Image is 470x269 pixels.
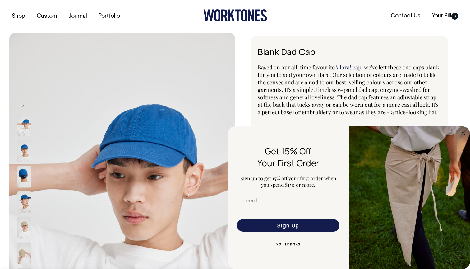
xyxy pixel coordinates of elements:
span: Sign up to get 15% off your first order when you spend $150 or more. [240,175,336,188]
a: Portfolio [96,11,122,21]
div: FLYOUT Form [228,126,470,269]
a: Allora! cap [335,64,361,71]
img: washed-khaki [17,217,31,238]
a: Contact Us [388,11,423,21]
span: Your First Order [257,157,319,169]
span: Based on our all-time favourite [258,64,335,71]
img: washed-khaki [17,242,31,264]
button: No, Thanks [236,238,341,250]
img: worker-blue [17,115,31,136]
span: 0 [451,13,458,20]
a: Shop [9,11,28,21]
h1: Blank Dad Cap [258,48,441,58]
a: Journal [66,11,90,21]
input: Email [237,194,339,207]
img: worker-blue [17,166,31,187]
span: Get 15% Off [265,145,311,157]
a: Your Bill0 [429,11,461,21]
img: worker-blue [17,191,31,213]
img: 5e34ad8f-4f05-4173-92a8-ea475ee49ac9.jpeg [349,126,470,269]
button: Sign Up [237,219,339,232]
img: worker-blue [17,140,31,162]
span: , we've left these dad caps blank for you to add your own flare. Our selection of colours are mad... [258,64,439,116]
button: Close dialog [459,130,467,137]
button: Previous [20,99,29,113]
a: Custom [34,11,59,21]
